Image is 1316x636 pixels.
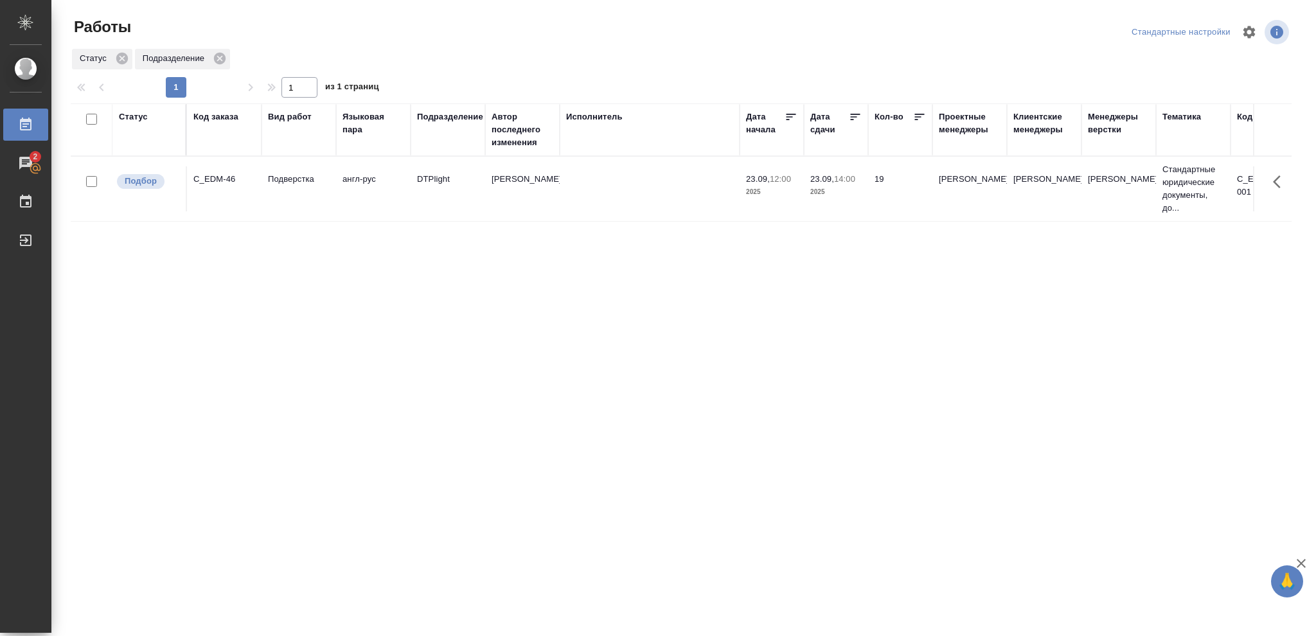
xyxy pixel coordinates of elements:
[1234,17,1265,48] span: Настроить таблицу
[268,110,312,123] div: Вид работ
[746,186,797,199] p: 2025
[1265,166,1296,197] button: Здесь прячутся важные кнопки
[193,110,238,123] div: Код заказа
[566,110,623,123] div: Исполнитель
[72,49,132,69] div: Статус
[1128,22,1234,42] div: split button
[1265,20,1292,44] span: Посмотреть информацию
[342,110,404,136] div: Языковая пара
[116,173,179,190] div: Можно подбирать исполнителей
[746,110,785,136] div: Дата начала
[1007,166,1081,211] td: [PERSON_NAME]
[1013,110,1075,136] div: Клиентские менеджеры
[746,174,770,184] p: 23.09,
[810,174,834,184] p: 23.09,
[810,110,849,136] div: Дата сдачи
[135,49,230,69] div: Подразделение
[80,52,111,65] p: Статус
[810,186,862,199] p: 2025
[268,173,330,186] p: Подверстка
[1276,568,1298,595] span: 🙏
[193,173,255,186] div: C_EDM-46
[1088,110,1150,136] div: Менеджеры верстки
[25,150,45,163] span: 2
[770,174,791,184] p: 12:00
[325,79,379,98] span: из 1 страниц
[1162,163,1224,215] p: Стандартные юридические документы, до...
[932,166,1007,211] td: [PERSON_NAME]
[411,166,485,211] td: DTPlight
[3,147,48,179] a: 2
[868,166,932,211] td: 19
[143,52,209,65] p: Подразделение
[485,166,560,211] td: [PERSON_NAME]
[71,17,131,37] span: Работы
[492,110,553,149] div: Автор последнего изменения
[1088,173,1150,186] p: [PERSON_NAME]
[125,175,157,188] p: Подбор
[1271,565,1303,597] button: 🙏
[1162,110,1201,123] div: Тематика
[417,110,483,123] div: Подразделение
[834,174,855,184] p: 14:00
[1237,110,1286,123] div: Код работы
[119,110,148,123] div: Статус
[336,166,411,211] td: англ-рус
[939,110,1000,136] div: Проектные менеджеры
[875,110,903,123] div: Кол-во
[1231,166,1305,211] td: C_EDM-46-WK-001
